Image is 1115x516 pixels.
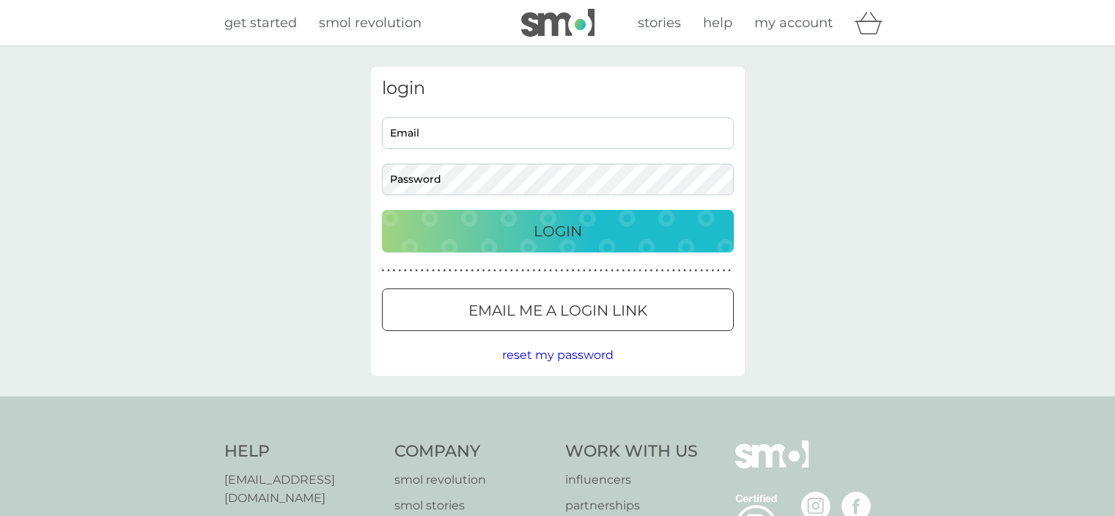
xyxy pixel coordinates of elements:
a: help [703,12,732,34]
a: influencers [565,470,698,490]
a: [EMAIL_ADDRESS][DOMAIN_NAME] [224,470,380,508]
p: ● [493,267,496,275]
p: ● [460,267,463,275]
button: reset my password [502,346,614,365]
p: ● [728,267,731,275]
p: ● [443,267,446,275]
p: ● [639,267,641,275]
span: get started [224,15,297,31]
h4: Help [224,440,380,463]
p: ● [566,267,569,275]
p: ● [482,267,485,275]
p: ● [387,267,390,275]
p: ● [672,267,675,275]
p: ● [572,267,575,275]
span: reset my password [502,348,614,362]
p: ● [538,267,541,275]
p: ● [499,267,502,275]
p: ● [471,267,474,275]
p: ● [633,267,636,275]
p: ● [678,267,681,275]
img: smol [735,440,809,490]
a: partnerships [565,496,698,515]
a: smol revolution [319,12,422,34]
p: ● [561,267,564,275]
p: ● [427,267,430,275]
span: my account [754,15,833,31]
p: ● [706,267,709,275]
h4: Company [394,440,551,463]
a: smol stories [394,496,551,515]
p: ● [689,267,692,275]
p: ● [683,267,686,275]
p: ● [583,267,586,275]
p: ● [555,267,558,275]
p: ● [455,267,457,275]
p: ● [695,267,698,275]
h4: Work With Us [565,440,698,463]
span: stories [638,15,681,31]
p: ● [717,267,720,275]
p: ● [421,267,424,275]
p: ● [594,267,597,275]
p: ● [382,267,385,275]
a: my account [754,12,833,34]
p: ● [600,267,603,275]
p: ● [611,267,614,275]
p: ● [504,267,507,275]
p: ● [617,267,619,275]
p: ● [606,267,608,275]
p: ● [723,267,726,275]
p: ● [532,267,535,275]
p: ● [666,267,669,275]
div: basket [855,8,891,37]
p: ● [655,267,658,275]
button: Email me a login link [382,288,734,331]
p: ● [527,267,530,275]
p: ● [644,267,647,275]
p: ● [398,267,401,275]
p: ● [410,267,413,275]
button: Login [382,210,734,252]
p: ● [415,267,418,275]
p: ● [711,267,714,275]
p: Email me a login link [468,299,647,322]
span: help [703,15,732,31]
p: ● [476,267,479,275]
p: ● [404,267,407,275]
p: ● [438,267,441,275]
p: ● [589,267,592,275]
a: smol revolution [394,470,551,490]
span: smol revolution [319,15,422,31]
p: ● [465,267,468,275]
p: Login [534,219,582,243]
p: ● [700,267,703,275]
p: ● [577,267,580,275]
p: ● [544,267,547,275]
p: ● [628,267,630,275]
p: ● [487,267,490,275]
p: ● [449,267,452,275]
p: ● [393,267,396,275]
p: ● [650,267,653,275]
p: ● [432,267,435,275]
p: ● [521,267,524,275]
p: ● [510,267,513,275]
p: ● [516,267,519,275]
img: smol [521,9,595,37]
h3: login [382,78,734,99]
a: get started [224,12,297,34]
p: ● [622,267,625,275]
p: ● [661,267,664,275]
p: ● [549,267,552,275]
a: stories [638,12,681,34]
